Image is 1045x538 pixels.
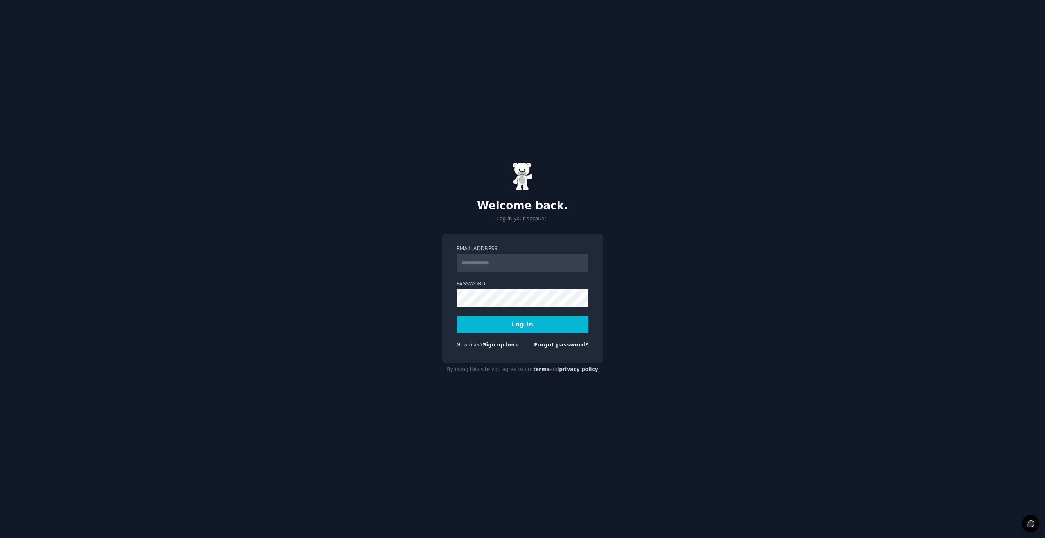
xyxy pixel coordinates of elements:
[457,280,588,288] label: Password
[442,363,603,376] div: By using this site you agree to our and
[442,199,603,212] h2: Welcome back.
[533,366,550,372] a: terms
[483,342,519,348] a: Sign up here
[457,245,588,253] label: Email Address
[512,162,533,191] img: Gummy Bear
[457,342,483,348] span: New user?
[534,342,588,348] a: Forgot password?
[457,316,588,333] button: Log In
[442,215,603,223] p: Log in your account.
[559,366,598,372] a: privacy policy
